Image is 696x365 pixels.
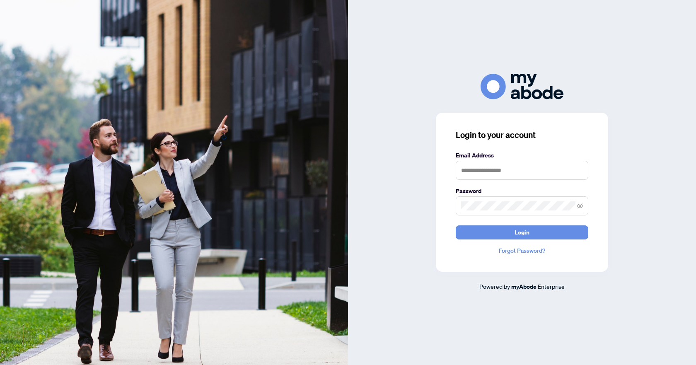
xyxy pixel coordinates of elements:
span: eye-invisible [577,203,583,209]
span: Enterprise [538,283,565,290]
label: Email Address [456,151,588,160]
span: Powered by [479,283,510,290]
a: Forgot Password? [456,246,588,255]
a: myAbode [511,282,536,291]
img: ma-logo [481,74,563,99]
button: Login [456,225,588,239]
label: Password [456,186,588,196]
span: Login [515,226,529,239]
h3: Login to your account [456,129,588,141]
